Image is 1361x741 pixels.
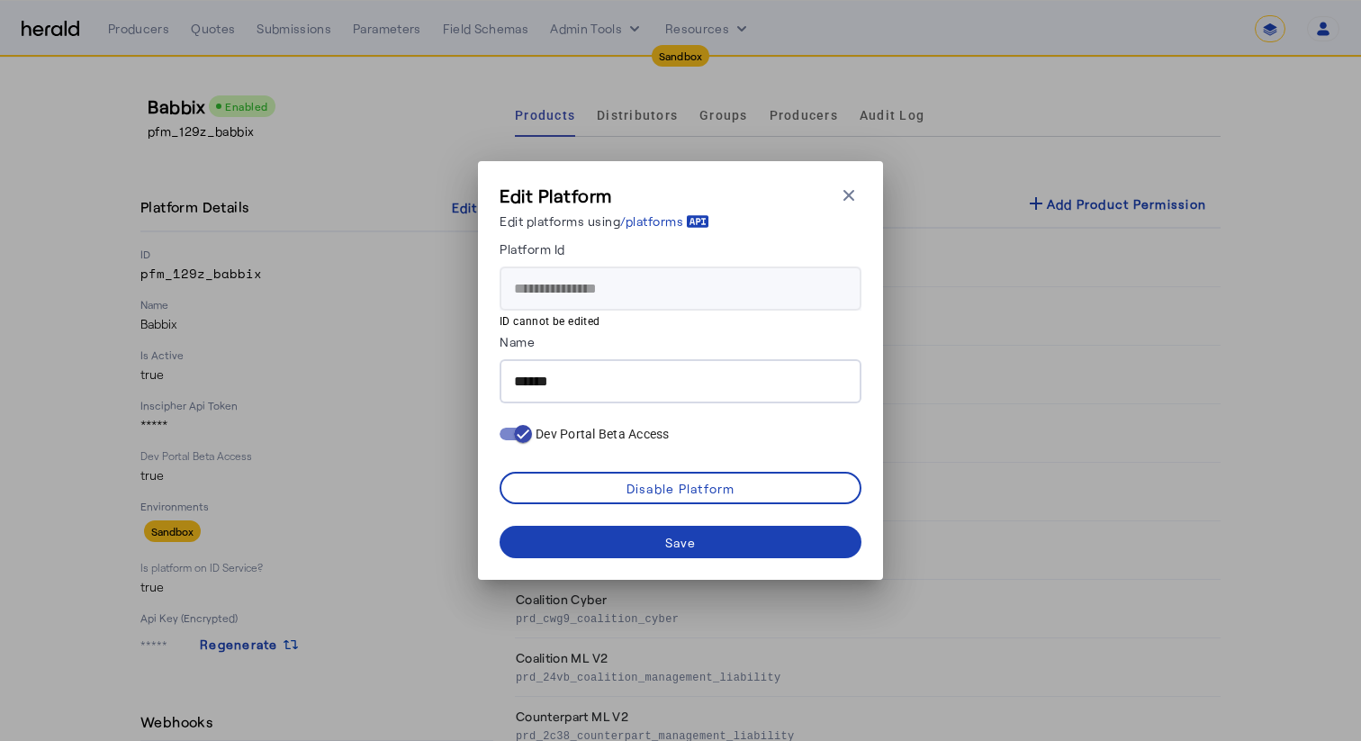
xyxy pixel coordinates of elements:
button: Disable Platform [500,472,861,504]
label: Name [500,334,535,349]
a: /platforms [620,212,709,230]
label: Dev Portal Beta Access [532,425,670,443]
h3: Edit Platform [500,183,709,208]
div: Disable Platform [626,479,735,498]
label: Platform Id [500,241,565,257]
p: Edit platforms using [500,212,709,230]
mat-hint: ID cannot be edited [500,311,851,330]
button: Save [500,526,861,558]
div: Save [665,533,697,552]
